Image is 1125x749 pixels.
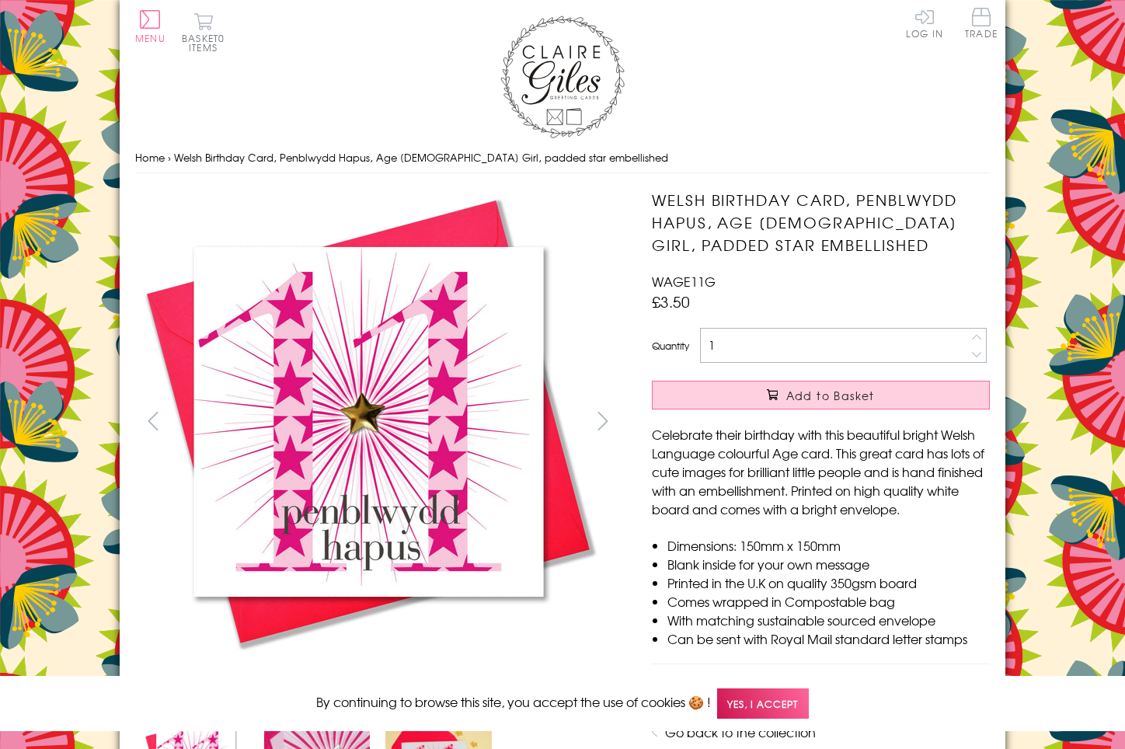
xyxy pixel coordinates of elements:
[652,291,690,312] span: £3.50
[906,8,943,38] a: Log In
[135,150,165,165] a: Home
[965,8,998,38] span: Trade
[500,16,625,138] img: Claire Giles Greetings Cards
[786,388,875,403] span: Add to Basket
[652,425,990,518] p: Celebrate their birthday with this beautiful bright Welsh Language colourful Age card. This great...
[717,688,809,719] span: Yes, I accept
[667,536,990,555] li: Dimensions: 150mm x 150mm
[665,723,816,741] a: Go back to the collection
[667,629,990,648] li: Can be sent with Royal Mail standard letter stamps
[135,671,621,689] h3: More views
[189,31,225,54] span: 0 items
[135,142,990,174] nav: breadcrumbs
[135,31,165,45] span: Menu
[135,189,601,655] img: Welsh Birthday Card, Penblwydd Hapus, Age 11 Girl, padded star embellished
[135,10,165,43] button: Menu
[652,189,990,256] h1: Welsh Birthday Card, Penblwydd Hapus, Age [DEMOGRAPHIC_DATA] Girl, padded star embellished
[652,339,689,353] label: Quantity
[174,150,668,165] span: Welsh Birthday Card, Penblwydd Hapus, Age [DEMOGRAPHIC_DATA] Girl, padded star embellished
[652,381,990,409] button: Add to Basket
[586,403,621,438] button: next
[652,272,716,291] span: WAGE11G
[667,592,990,611] li: Comes wrapped in Compostable bag
[667,573,990,592] li: Printed in the U.K on quality 350gsm board
[667,555,990,573] li: Blank inside for your own message
[168,150,171,165] span: ›
[182,12,225,52] button: Basket0 items
[965,8,998,41] a: Trade
[667,611,990,629] li: With matching sustainable sourced envelope
[135,403,170,438] button: prev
